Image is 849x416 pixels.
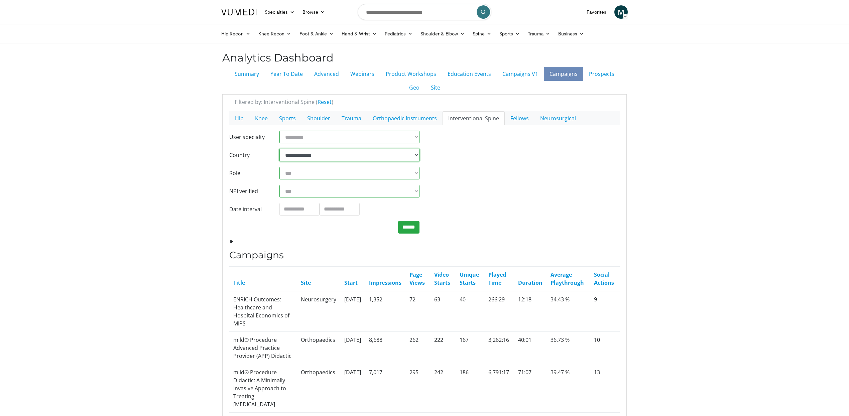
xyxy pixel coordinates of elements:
td: 40:01 [514,331,547,364]
a: Advanced [309,67,345,81]
h2: Analytics Dashboard [222,51,627,64]
a: Specialties [261,5,298,19]
a: Site [301,279,311,286]
a: Social Actions [594,271,614,286]
a: Foot & Ankle [295,27,338,40]
a: Hand & Wrist [338,27,381,40]
a: Knee Recon [254,27,295,40]
label: NPI verified [224,185,274,197]
a: Video Starts [434,271,450,286]
a: Product Workshops [380,67,442,81]
label: User specialty [224,131,274,143]
a: Business [554,27,588,40]
a: Campaigns [544,67,583,81]
img: VuMedi Logo [221,9,257,15]
td: Orthopaedics [297,364,340,412]
td: ENRICH Outcomes: Healthcare and Hospital Economics of MIPS [229,291,297,332]
td: [DATE] [340,291,365,332]
label: Date interval [224,203,274,216]
label: Role [224,167,274,179]
a: Favorites [583,5,610,19]
a: Neurosurgical [534,111,582,125]
a: Reset [318,98,332,106]
a: Trauma [524,27,554,40]
td: 3,262:16 [484,331,514,364]
td: mild® Procedure Advanced Practice Provider (APP) Didactic [229,331,297,364]
a: Hip [229,111,249,125]
a: Page Views [409,271,425,286]
a: Browse [298,5,329,19]
td: 40 [456,291,485,332]
td: 13 [590,364,620,412]
td: 8,688 [365,331,405,364]
a: Interventional Spine [443,111,505,125]
a: Start [344,279,358,286]
a: Fellows [505,111,534,125]
a: Impressions [369,279,401,286]
a: Trauma [336,111,367,125]
a: Pediatrics [381,27,416,40]
td: 72 [405,291,430,332]
td: [DATE] [340,364,365,412]
td: 295 [405,364,430,412]
a: Played Time [488,271,506,286]
a: Title [233,279,245,286]
a: Webinars [345,67,380,81]
a: Shoulder [301,111,336,125]
td: 39.47 % [547,364,590,412]
a: Year To Date [265,67,309,81]
a: Sports [495,27,524,40]
td: 6,791:17 [484,364,514,412]
label: Country [224,149,274,161]
a: Prospects [583,67,620,81]
td: [DATE] [340,331,365,364]
a: Campaigns V1 [497,67,544,81]
a: Spine [469,27,495,40]
a: Duration [518,279,542,286]
a: M [614,5,628,19]
a: Sports [273,111,301,125]
td: 71:07 [514,364,547,412]
td: 12:18 [514,291,547,332]
td: 1,352 [365,291,405,332]
a: Unique Starts [460,271,479,286]
td: 242 [430,364,456,412]
h3: Campaigns [229,250,620,261]
a: Summary [229,67,265,81]
input: Search topics, interventions [358,4,491,20]
td: 10 [590,331,620,364]
td: 266:29 [484,291,514,332]
td: 36.73 % [547,331,590,364]
td: Neurosurgery [297,291,340,332]
a: Site [425,81,446,95]
a: Geo [403,81,425,95]
td: 167 [456,331,485,364]
td: 63 [430,291,456,332]
td: mild® Procedure Didactic: A Minimally Invasive Approach to Treating [MEDICAL_DATA] [229,364,297,412]
a: Orthopaedic Instruments [367,111,443,125]
td: 34.43 % [547,291,590,332]
a: Hip Recon [217,27,254,40]
td: 262 [405,331,430,364]
a: Shoulder & Elbow [416,27,469,40]
a: Knee [249,111,273,125]
td: 7,017 [365,364,405,412]
td: 222 [430,331,456,364]
a: Average Playthrough [551,271,584,286]
div: Filtered by: Interventional Spine ( ) [230,98,625,106]
td: 9 [590,291,620,332]
a: Education Events [442,67,497,81]
td: Orthopaedics [297,331,340,364]
td: 186 [456,364,485,412]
